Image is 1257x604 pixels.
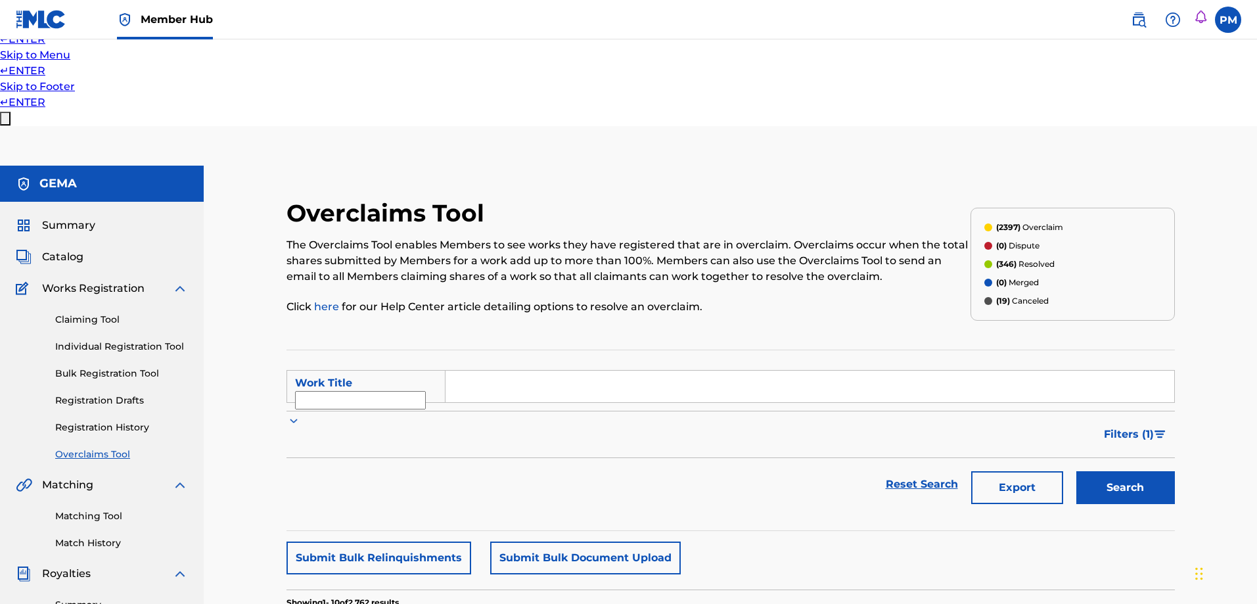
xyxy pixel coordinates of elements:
[1096,418,1175,451] button: Filters (1)
[16,281,33,296] img: Works Registration
[996,240,1040,252] p: Dispute
[16,249,83,265] a: CatalogCatalog
[55,536,188,550] a: Match History
[286,370,1175,511] form: Search Form
[39,176,77,191] h5: GEMA
[295,375,437,391] div: Work Title
[42,218,95,233] span: Summary
[16,176,32,192] img: Accounts
[996,277,1039,289] p: Merged
[1215,7,1241,33] div: User Menu
[1131,12,1147,28] img: search
[1195,554,1203,593] div: Ziehen
[996,241,1007,250] span: (0)
[42,249,83,265] span: Catalog
[55,313,188,327] a: Claiming Tool
[286,542,471,574] button: Submit Bulk Relinquishments
[16,566,32,582] img: Royalties
[490,542,681,574] button: Submit Bulk Document Upload
[55,394,188,407] a: Registration Drafts
[1191,541,1257,604] iframe: Chat Widget
[172,566,188,582] img: expand
[42,566,91,582] span: Royalties
[55,509,188,523] a: Matching Tool
[286,237,971,285] p: The Overclaims Tool enables Members to see works they have registered that are in overclaim. Over...
[996,295,1049,307] p: Canceled
[996,259,1017,269] span: (346)
[1165,12,1181,28] img: help
[16,477,32,493] img: Matching
[996,221,1063,233] p: Overclaim
[879,470,965,499] a: Reset Search
[16,249,32,265] img: Catalog
[314,300,342,313] a: here
[117,12,133,28] img: Top Rightsholder
[141,12,213,27] span: Member Hub
[16,218,95,233] a: SummarySummary
[996,222,1020,232] span: (2397)
[1104,427,1154,442] span: Filters ( 1 )
[996,296,1010,306] span: (19)
[1154,430,1166,438] img: filter
[172,477,188,493] img: expand
[42,281,145,296] span: Works Registration
[55,340,188,354] a: Individual Registration Tool
[1076,471,1175,504] button: Search
[55,448,188,461] a: Overclaims Tool
[172,281,188,296] img: expand
[1160,7,1186,33] div: Help
[1126,7,1152,33] a: Public Search
[16,10,66,29] img: MLC Logo
[286,198,491,228] h2: Overclaims Tool
[16,218,32,233] img: Summary
[55,367,188,381] a: Bulk Registration Tool
[1191,541,1257,604] div: Chat-Widget
[42,477,93,493] span: Matching
[286,299,971,315] p: Click for our Help Center article detailing options to resolve an overclaim.
[55,421,188,434] a: Registration History
[1194,11,1207,28] div: Notifications
[996,277,1007,287] span: (0)
[996,258,1055,270] p: Resolved
[1220,398,1257,504] iframe: Resource Center
[971,471,1063,504] button: Export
